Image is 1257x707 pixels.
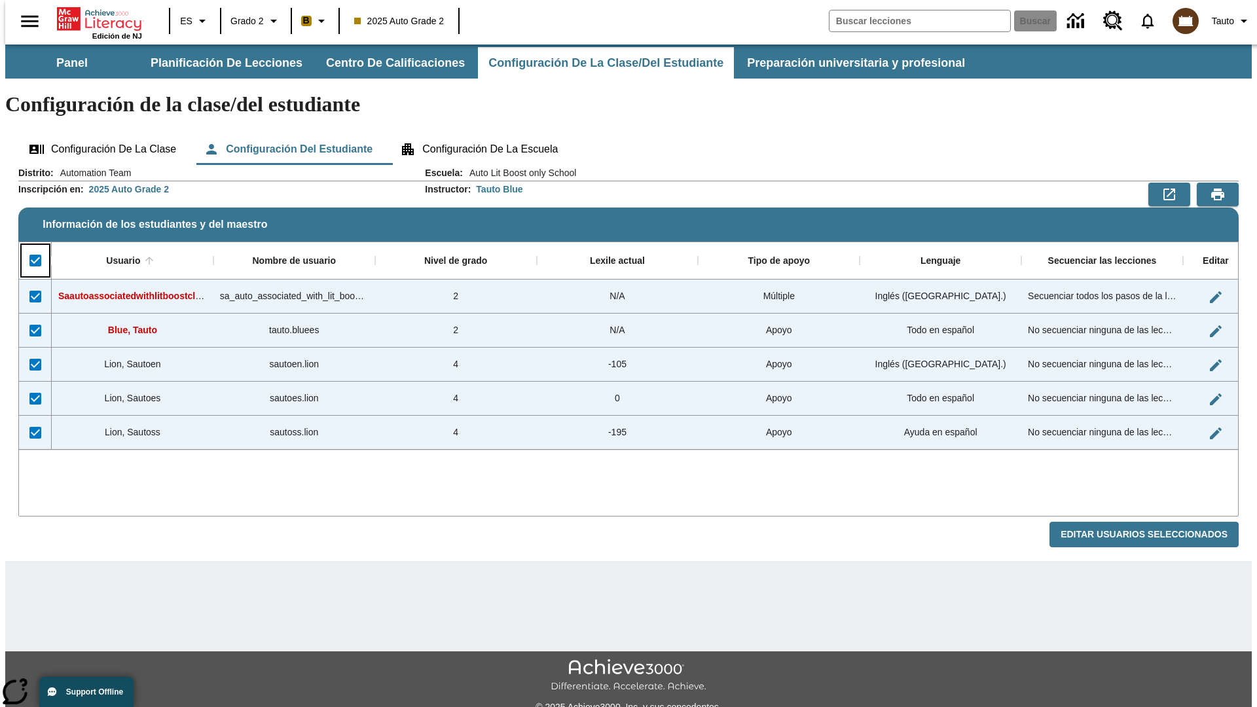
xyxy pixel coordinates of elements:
span: Edición de NJ [92,32,142,40]
button: Abrir el menú lateral [10,2,49,41]
img: Achieve3000 Differentiate Accelerate Achieve [551,659,706,693]
div: Portada [57,5,142,40]
span: Información de los estudiantes y del maestro [43,219,267,230]
a: Centro de información [1059,3,1095,39]
input: Buscar campo [829,10,1010,31]
span: Blue, Tauto [108,325,157,335]
div: 2025 Auto Grade 2 [89,183,169,196]
button: Configuración de la clase/del estudiante [478,47,734,79]
div: sautoen.lion [213,348,375,382]
div: No secuenciar ninguna de las lecciones [1021,314,1183,348]
div: N/A [537,280,699,314]
div: tauto.bluees [213,314,375,348]
div: Inglés (EE. UU.) [860,280,1021,314]
h2: Escuela : [425,168,463,179]
div: Apoyo [698,382,860,416]
span: 2025 Auto Grade 2 [354,14,445,28]
div: Todo en español [860,314,1021,348]
div: Nivel de grado [424,255,487,267]
div: No secuenciar ninguna de las lecciones [1021,348,1183,382]
div: 4 [375,416,537,450]
div: Apoyo [698,416,860,450]
h1: Configuración de la clase/del estudiante [5,92,1252,117]
button: Editar Usuario [1203,386,1229,412]
div: 2 [375,280,537,314]
button: Support Offline [39,677,134,707]
span: Automation Team [54,166,132,179]
h2: Instructor : [425,184,471,195]
div: Lenguaje [920,255,960,267]
div: sautoes.lion [213,382,375,416]
div: Múltiple [698,280,860,314]
div: Información de los estudiantes y del maestro [18,166,1239,548]
div: No secuenciar ninguna de las lecciones [1021,416,1183,450]
button: Escoja un nuevo avatar [1165,4,1207,38]
div: 4 [375,348,537,382]
span: Lion, Sautoen [104,359,160,369]
button: Editar Usuario [1203,420,1229,446]
div: 0 [537,382,699,416]
div: -105 [537,348,699,382]
div: -195 [537,416,699,450]
button: Exportar a CSV [1148,183,1190,206]
button: Editar Usuarios Seleccionados [1049,522,1239,547]
span: Grado 2 [230,14,264,28]
button: Configuración del estudiante [193,134,383,165]
div: No secuenciar ninguna de las lecciones [1021,382,1183,416]
h2: Inscripción en : [18,184,84,195]
div: Usuario [106,255,140,267]
div: N/A [537,314,699,348]
div: Todo en español [860,382,1021,416]
div: Apoyo [698,348,860,382]
div: Tipo de apoyo [748,255,810,267]
a: Notificaciones [1131,4,1165,38]
span: Tauto [1212,14,1234,28]
div: Editar [1203,255,1229,267]
button: Configuración de la escuela [390,134,568,165]
div: Inglés (EE. UU.) [860,348,1021,382]
button: Panel [7,47,137,79]
div: Nombre de usuario [252,255,336,267]
button: Centro de calificaciones [316,47,475,79]
button: Configuración de la clase [18,134,187,165]
button: Vista previa de impresión [1197,183,1239,206]
button: Editar Usuario [1203,284,1229,310]
h2: Distrito : [18,168,54,179]
span: B [303,12,310,29]
span: Auto Lit Boost only School [463,166,576,179]
button: Editar Usuario [1203,352,1229,378]
div: Lexile actual [590,255,645,267]
button: Lenguaje: ES, Selecciona un idioma [174,9,216,33]
button: Editar Usuario [1203,318,1229,344]
span: Support Offline [66,687,123,697]
span: ES [180,14,192,28]
div: sautoss.lion [213,416,375,450]
a: Portada [57,6,142,32]
div: Ayuda en español [860,416,1021,450]
div: Configuración de la clase/del estudiante [18,134,1239,165]
button: Perfil/Configuración [1207,9,1257,33]
button: Grado: Grado 2, Elige un grado [225,9,287,33]
button: Planificación de lecciones [140,47,313,79]
div: Subbarra de navegación [5,47,977,79]
span: Lion, Sautoes [105,393,161,403]
div: 4 [375,382,537,416]
div: Subbarra de navegación [5,45,1252,79]
span: Saautoassociatedwithlitboostcl, Saautoassociatedwithlitboostcl [58,291,337,301]
button: Boost El color de la clase es anaranjado claro. Cambiar el color de la clase. [296,9,335,33]
div: sa_auto_associated_with_lit_boost_classes [213,280,375,314]
div: Secuenciar todos los pasos de la lección [1021,280,1183,314]
div: 2 [375,314,537,348]
span: Lion, Sautoss [105,427,160,437]
div: Secuenciar las lecciones [1048,255,1157,267]
img: avatar image [1173,8,1199,34]
div: Apoyo [698,314,860,348]
a: Centro de recursos, Se abrirá en una pestaña nueva. [1095,3,1131,39]
button: Preparación universitaria y profesional [737,47,975,79]
div: Tauto Blue [476,183,522,196]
